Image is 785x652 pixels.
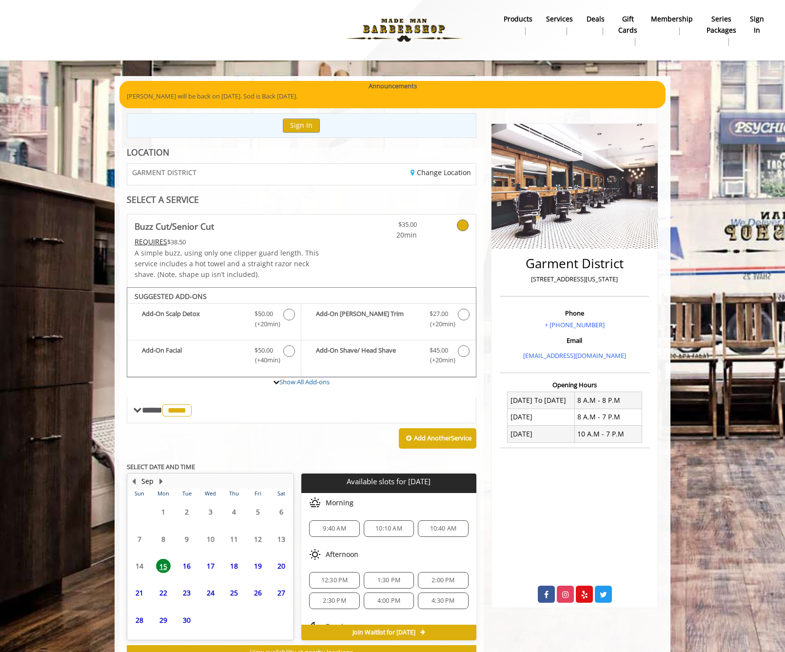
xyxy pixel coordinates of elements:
th: Sat [270,489,294,498]
td: 8 A.M - 7 P.M [574,409,642,425]
span: Afternoon [326,551,358,558]
div: 2:30 PM [309,593,359,609]
a: Gift cardsgift cards [611,12,644,48]
span: 25 [227,586,241,600]
b: Buzz Cut/Senior Cut [135,219,214,233]
label: Add-On Shave/ Head Shave [306,345,471,368]
b: gift cards [618,14,637,36]
td: 10 A.M - 7 P.M [574,426,642,442]
button: Sep [141,476,154,487]
div: 12:30 PM [309,572,359,589]
th: Mon [151,489,175,498]
span: GARMENT DISTRICT [132,169,196,176]
span: 26 [251,586,265,600]
td: Select day22 [151,579,175,606]
td: Select day16 [175,553,198,579]
div: 9:40 AM [309,520,359,537]
td: 8 A.M - 8 P.M [574,392,642,409]
span: $45.00 [430,345,448,356]
td: Select day17 [198,553,222,579]
p: [PERSON_NAME] will be back on [DATE]. Sod is Back [DATE]. [127,91,658,101]
span: 29 [156,613,171,627]
span: 27 [274,586,289,600]
span: 19 [251,559,265,573]
img: evening slots [309,621,321,632]
div: 1:30 PM [364,572,414,589]
div: 2:00 PM [418,572,468,589]
a: DealsDeals [580,12,611,38]
span: 1:30 PM [377,576,400,584]
span: Join Waitlist for [DATE] [353,629,415,636]
button: Next Month [157,476,165,487]
b: LOCATION [127,146,169,158]
b: Add-On Facial [142,345,245,366]
th: Thu [222,489,246,498]
span: (+20min ) [424,355,453,365]
span: Morning [326,499,353,507]
span: $50.00 [255,309,273,319]
b: Add Another Service [414,434,471,442]
b: Membership [651,14,693,24]
label: Add-On Beard Trim [306,309,471,332]
span: 15 [156,559,171,573]
span: 28 [132,613,147,627]
span: 30 [179,613,194,627]
p: [STREET_ADDRESS][US_STATE] [502,274,647,284]
td: Select day23 [175,579,198,606]
b: Add-On [PERSON_NAME] Trim [316,309,419,329]
td: Select day27 [270,579,294,606]
p: A simple buzz, using only one clipper guard length. This service includes a hot towel and a strai... [135,248,331,280]
span: 21 [132,586,147,600]
a: MembershipMembership [644,12,700,38]
span: This service needs some Advance to be paid before we block your appointment [135,237,167,246]
button: Sign In [283,119,320,133]
b: Services [546,14,573,24]
td: [DATE] [508,409,575,425]
h3: Phone [502,310,647,316]
span: 2:00 PM [432,576,454,584]
div: SELECT A SERVICE [127,195,476,204]
th: Wed [198,489,222,498]
img: morning slots [309,497,321,509]
h2: Garment District [502,257,647,271]
td: Select day24 [198,579,222,606]
img: afternoon slots [309,549,321,560]
a: Show All Add-ons [279,377,330,386]
a: [EMAIL_ADDRESS][DOMAIN_NAME] [523,351,626,360]
div: 4:00 PM [364,593,414,609]
p: Available slots for [DATE] [305,477,472,486]
a: + [PHONE_NUMBER] [545,320,605,329]
b: Add-On Shave/ Head Shave [316,345,419,366]
div: 4:30 PM [418,593,468,609]
td: Select day30 [175,606,198,633]
label: Add-On Scalp Detox [132,309,296,332]
th: Sun [128,489,151,498]
span: (+20min ) [250,319,278,329]
td: Select day29 [151,606,175,633]
a: ServicesServices [539,12,580,38]
b: products [504,14,532,24]
span: 20 [274,559,289,573]
b: SELECT DATE AND TIME [127,462,195,471]
td: Select day28 [128,606,151,633]
td: Select day21 [128,579,151,606]
td: Select day20 [270,553,294,579]
span: $27.00 [430,309,448,319]
button: Add AnotherService [399,428,476,449]
td: Select day25 [222,579,246,606]
a: Series packagesSeries packages [700,12,743,48]
a: Change Location [411,168,471,177]
label: Add-On Facial [132,345,296,368]
span: 2:30 PM [323,597,346,605]
button: Previous Month [130,476,137,487]
td: [DATE] [508,426,575,442]
span: 16 [179,559,194,573]
h3: Email [502,337,647,344]
b: sign in [750,14,764,36]
span: 4:00 PM [377,597,400,605]
b: SUGGESTED ADD-ONS [135,292,207,301]
a: sign insign in [743,12,771,38]
a: Productsproducts [497,12,539,38]
b: Series packages [706,14,736,36]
